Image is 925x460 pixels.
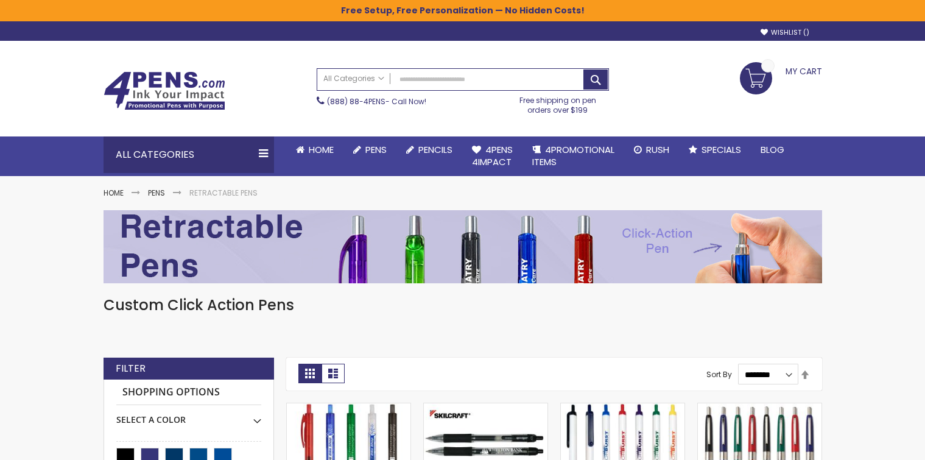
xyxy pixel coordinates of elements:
[298,364,322,383] strong: Grid
[462,136,522,176] a: 4Pens4impact
[116,362,146,375] strong: Filter
[365,143,387,156] span: Pens
[624,136,679,163] a: Rush
[116,380,261,406] strong: Shopping Options
[317,69,390,89] a: All Categories
[104,71,225,110] img: 4Pens Custom Pens and Promotional Products
[532,143,614,168] span: 4PROMOTIONAL ITEMS
[104,295,822,315] h1: Custom Click Action Pens
[343,136,396,163] a: Pens
[116,405,261,426] div: Select A Color
[702,143,741,156] span: Specials
[472,143,513,168] span: 4Pens 4impact
[148,188,165,198] a: Pens
[706,369,732,380] label: Sort By
[761,28,809,37] a: Wishlist
[418,143,452,156] span: Pencils
[424,403,547,413] a: Skilcraft Zebra Click-Action Gel Pen
[396,136,462,163] a: Pencils
[286,136,343,163] a: Home
[679,136,751,163] a: Specials
[698,403,821,413] a: Classic Chrome Trim Click Ballpoint Pen
[507,91,609,115] div: Free shipping on pen orders over $199
[761,143,784,156] span: Blog
[522,136,624,176] a: 4PROMOTIONALITEMS
[104,188,124,198] a: Home
[751,136,794,163] a: Blog
[104,136,274,173] div: All Categories
[327,96,426,107] span: - Call Now!
[104,210,822,283] img: Retractable Pens
[327,96,385,107] a: (888) 88-4PENS
[309,143,334,156] span: Home
[323,74,384,83] span: All Categories
[287,403,410,413] a: Allentown Click-Action Ballpoint Pen
[561,403,684,413] a: Rally Value Click Colored Grip Pen White Body
[646,143,669,156] span: Rush
[189,188,258,198] strong: Retractable Pens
